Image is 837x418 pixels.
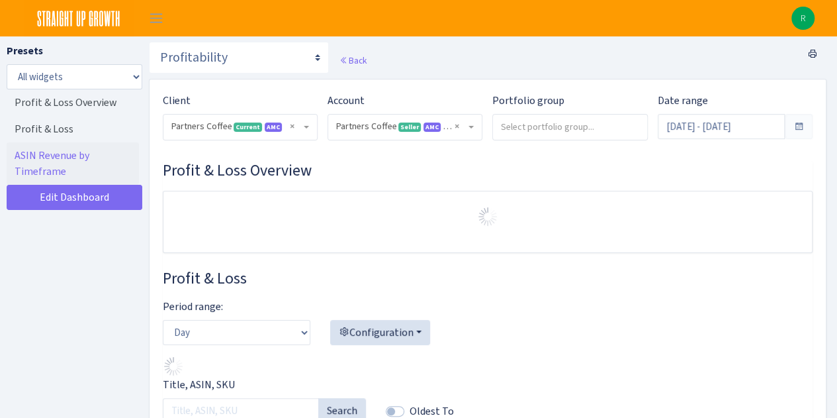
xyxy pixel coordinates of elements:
[163,356,184,377] img: Preloader
[658,93,708,109] label: Date range
[163,377,235,393] label: Title, ASIN, SKU
[492,93,564,109] label: Portfolio group
[163,93,191,109] label: Client
[336,120,466,133] span: Partners Coffee <span class="badge badge-success">Seller</span><span class="badge badge-primary" ...
[493,115,647,138] input: Select portfolio group...
[163,299,223,315] label: Period range:
[328,115,482,140] span: Partners Coffee <span class="badge badge-success">Seller</span><span class="badge badge-primary" ...
[171,120,301,133] span: Partners Coffee <span class="badge badge-success">Current</span><span class="badge badge-primary"...
[477,206,498,227] img: Preloader
[330,320,430,345] button: Configuration
[290,120,294,133] span: Remove all items
[140,7,173,29] button: Toggle navigation
[791,7,815,30] a: R
[7,142,139,185] a: ASIN Revenue by Timeframe
[234,123,262,132] span: Current
[398,123,421,132] span: Seller
[7,116,139,142] a: Profit & Loss
[163,269,813,288] h3: Widget #28
[423,123,441,132] span: Amazon Marketing Cloud
[163,115,317,140] span: Partners Coffee <span class="badge badge-success">Current</span><span class="badge badge-primary"...
[339,54,367,66] a: Back
[7,89,139,116] a: Profit & Loss Overview
[265,123,282,132] span: Amazon Marketing Cloud
[163,161,813,180] h3: Widget #30
[7,185,142,210] a: Edit Dashboard
[791,7,815,30] img: Rachel
[455,120,459,133] span: Remove all items
[328,93,365,109] label: Account
[7,43,43,59] label: Presets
